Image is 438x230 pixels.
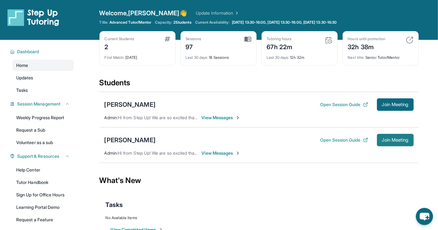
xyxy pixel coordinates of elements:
div: [PERSON_NAME] [104,100,156,109]
img: card [406,36,413,44]
button: Session Management [15,101,70,107]
div: What's New [99,167,419,194]
img: card [244,36,251,42]
span: Last 30 days : [186,55,208,60]
span: Welcome, [PERSON_NAME] 👋 [99,9,187,17]
span: View Messages [202,115,241,121]
button: Dashboard [15,49,70,55]
div: 32h 38m [348,41,385,51]
img: logo [7,9,59,26]
span: Next title : [348,55,365,60]
span: Last 30 days : [267,55,289,60]
div: 97 [186,41,201,51]
div: Sessions [186,36,201,41]
a: Tutor Handbook [12,177,74,188]
span: Tasks [16,87,28,93]
img: Chevron Right [233,10,239,16]
a: Request a Feature [12,214,74,225]
button: Open Session Guide [320,137,368,143]
a: Request a Sub [12,124,74,136]
div: Tutoring hours [267,36,293,41]
div: [DATE] [105,51,170,60]
a: Home [12,60,74,71]
span: Join Meeting [382,103,409,106]
button: Support & Resources [15,153,70,159]
button: Join Meeting [377,134,414,146]
span: Session Management [17,101,60,107]
img: card [165,36,170,41]
a: Weekly Progress Report [12,112,74,123]
a: Tasks [12,85,74,96]
img: Chevron-Right [235,115,240,120]
a: Help Center [12,164,74,176]
div: 67h 22m [267,41,293,51]
div: Current Students [105,36,134,41]
span: Admin : [104,115,118,120]
span: Join Meeting [382,138,409,142]
span: Title: [99,20,108,25]
div: No Available Items [106,215,412,220]
div: Hours until promotion [348,36,385,41]
a: Updates [12,72,74,83]
span: Tasks [106,200,123,209]
a: Volunteer as a sub [12,137,74,148]
div: 2 [105,41,134,51]
a: [DATE] 13:30-16:00, [DATE] 13:30-16:00, [DATE] 13:30-16:30 [231,20,338,25]
span: Capacity: [155,20,172,25]
a: Sign Up for Office Hours [12,189,74,200]
span: First Match : [105,55,125,60]
div: Senior Tutor/Mentor [348,51,413,60]
img: Chevron-Right [235,151,240,156]
div: Students [99,78,419,92]
div: 18 Sessions [186,51,251,60]
span: Dashboard [17,49,39,55]
span: Admin : [104,150,118,156]
span: Current Availability: [195,20,229,25]
button: Open Session Guide [320,101,368,108]
div: 12h 32m [267,51,332,60]
span: [DATE] 13:30-16:00, [DATE] 13:30-16:00, [DATE] 13:30-16:30 [232,20,337,25]
span: View Messages [202,150,241,156]
span: Support & Resources [17,153,59,159]
span: Advanced Tutor/Mentor [109,20,151,25]
span: Updates [16,75,33,81]
span: Home [16,62,28,68]
div: [PERSON_NAME] [104,136,156,144]
button: chat-button [416,208,433,225]
a: Update Information [196,10,239,16]
span: 2 Students [173,20,191,25]
button: Join Meeting [377,98,414,111]
img: card [325,36,332,44]
a: Learning Portal Demo [12,202,74,213]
